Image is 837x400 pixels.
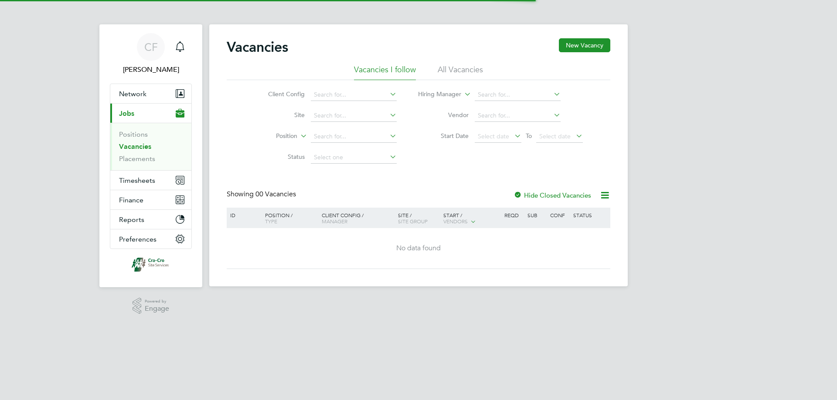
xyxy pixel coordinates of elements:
div: Showing [227,190,298,199]
a: CF[PERSON_NAME] [110,33,192,75]
div: Sub [525,208,548,222]
span: Site Group [398,218,428,225]
div: Site / [396,208,442,229]
li: Vacancies I follow [354,64,416,80]
a: Powered byEngage [133,298,170,314]
span: To [523,130,534,141]
button: Finance [110,190,191,209]
button: New Vacancy [559,38,610,52]
button: Preferences [110,229,191,249]
input: Search for... [475,89,561,101]
input: Search for... [311,89,397,101]
input: Search for... [311,110,397,122]
span: Timesheets [119,176,155,185]
button: Jobs [110,104,191,123]
input: Search for... [475,110,561,122]
label: Status [255,153,305,161]
div: Start / [441,208,502,229]
span: 00 Vacancies [255,190,296,198]
label: Client Config [255,90,305,98]
a: Placements [119,155,155,163]
span: Network [119,90,146,98]
div: ID [228,208,259,222]
label: Hiring Manager [411,90,461,99]
label: Site [255,111,305,119]
button: Timesheets [110,171,191,190]
span: Select date [539,132,571,140]
input: Select one [311,151,397,164]
img: cra-cro-logo-retina.png [132,258,170,272]
div: Position / [259,208,320,229]
span: Engage [145,305,169,313]
button: Reports [110,210,191,229]
span: CF [144,41,158,53]
label: Position [247,132,297,141]
nav: Main navigation [99,24,202,287]
a: Positions [119,130,148,138]
span: Type [265,218,277,225]
a: Vacancies [119,142,151,151]
div: Status [571,208,609,222]
label: Start Date [418,132,469,140]
span: Preferences [119,235,157,243]
span: Jobs [119,109,134,118]
div: Jobs [110,123,191,170]
li: All Vacancies [438,64,483,80]
span: Vendors [443,218,468,225]
label: Vendor [418,111,469,119]
div: Reqd [502,208,525,222]
span: Manager [322,218,347,225]
a: Go to home page [110,258,192,272]
span: Claire Faulkner [110,64,192,75]
div: Conf [548,208,571,222]
label: Hide Closed Vacancies [514,191,591,199]
span: Select date [478,132,509,140]
span: Powered by [145,298,169,305]
span: Finance [119,196,143,204]
input: Search for... [311,131,397,143]
div: No data found [228,244,609,253]
div: Client Config / [320,208,396,229]
h2: Vacancies [227,38,288,56]
button: Network [110,84,191,103]
span: Reports [119,215,144,224]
